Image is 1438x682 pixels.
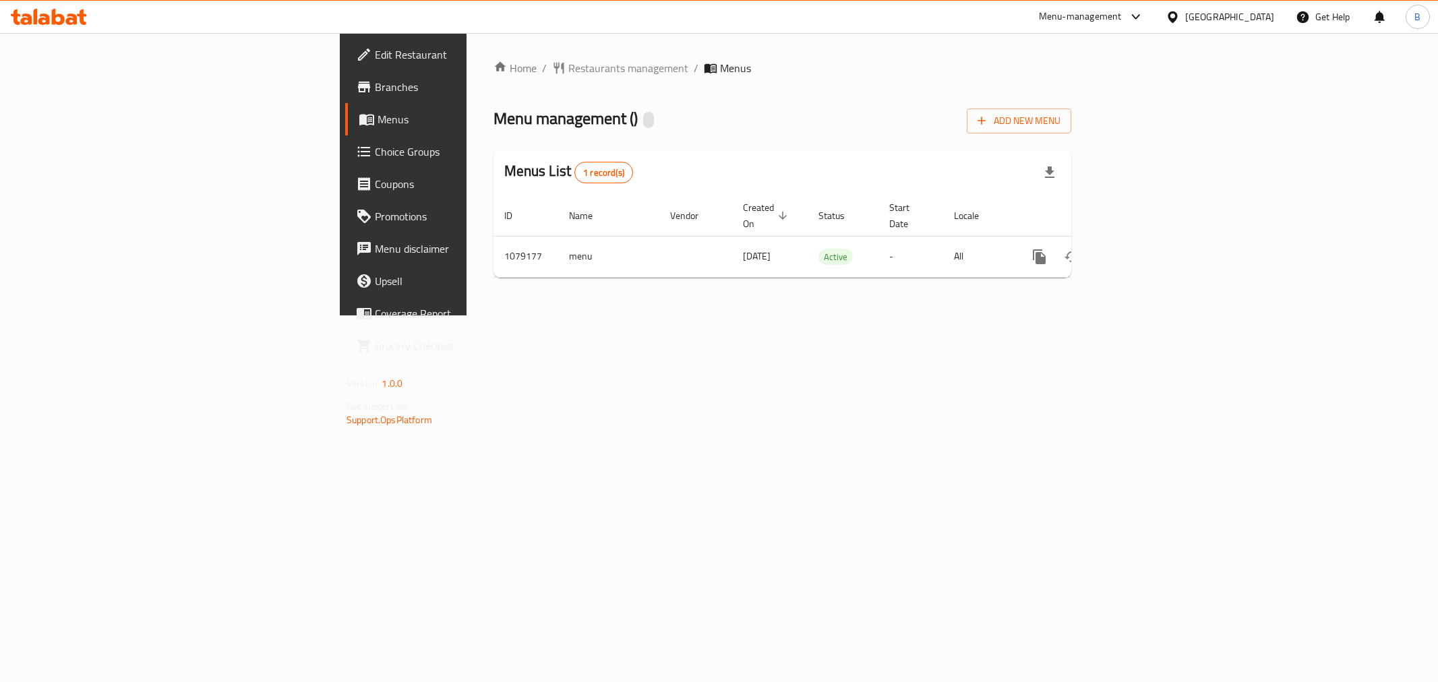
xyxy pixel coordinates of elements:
[967,108,1071,133] button: Add New Menu
[345,200,580,232] a: Promotions
[575,166,632,179] span: 1 record(s)
[347,411,432,429] a: Support.OpsPlatform
[568,60,688,76] span: Restaurants management
[558,236,659,277] td: menu
[345,103,580,135] a: Menus
[345,265,580,297] a: Upsell
[345,38,580,71] a: Edit Restaurant
[978,113,1060,129] span: Add New Menu
[345,297,580,330] a: Coverage Report
[375,338,569,354] span: Grocery Checklist
[1023,241,1056,273] button: more
[504,161,633,183] h2: Menus List
[954,208,996,224] span: Locale
[569,208,610,224] span: Name
[670,208,716,224] span: Vendor
[1414,9,1420,24] span: B
[493,60,1071,76] nav: breadcrumb
[375,176,569,192] span: Coupons
[375,208,569,224] span: Promotions
[720,60,751,76] span: Menus
[375,79,569,95] span: Branches
[552,60,688,76] a: Restaurants management
[375,241,569,257] span: Menu disclaimer
[743,199,791,232] span: Created On
[1013,195,1164,237] th: Actions
[878,236,943,277] td: -
[375,46,569,63] span: Edit Restaurant
[1033,156,1066,189] div: Export file
[345,232,580,265] a: Menu disclaimer
[345,168,580,200] a: Coupons
[345,135,580,168] a: Choice Groups
[382,375,402,392] span: 1.0.0
[694,60,698,76] li: /
[347,375,380,392] span: Version:
[1185,9,1274,24] div: [GEOGRAPHIC_DATA]
[493,195,1164,278] table: enhanced table
[375,273,569,289] span: Upsell
[347,398,409,415] span: Get support on:
[375,305,569,321] span: Coverage Report
[493,103,638,133] span: Menu management ( )
[1056,241,1088,273] button: Change Status
[743,247,771,265] span: [DATE]
[943,236,1013,277] td: All
[345,71,580,103] a: Branches
[375,144,569,160] span: Choice Groups
[818,249,853,265] span: Active
[1039,9,1122,25] div: Menu-management
[818,208,862,224] span: Status
[378,111,569,127] span: Menus
[889,199,927,232] span: Start Date
[574,162,633,183] div: Total records count
[345,330,580,362] a: Grocery Checklist
[504,208,530,224] span: ID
